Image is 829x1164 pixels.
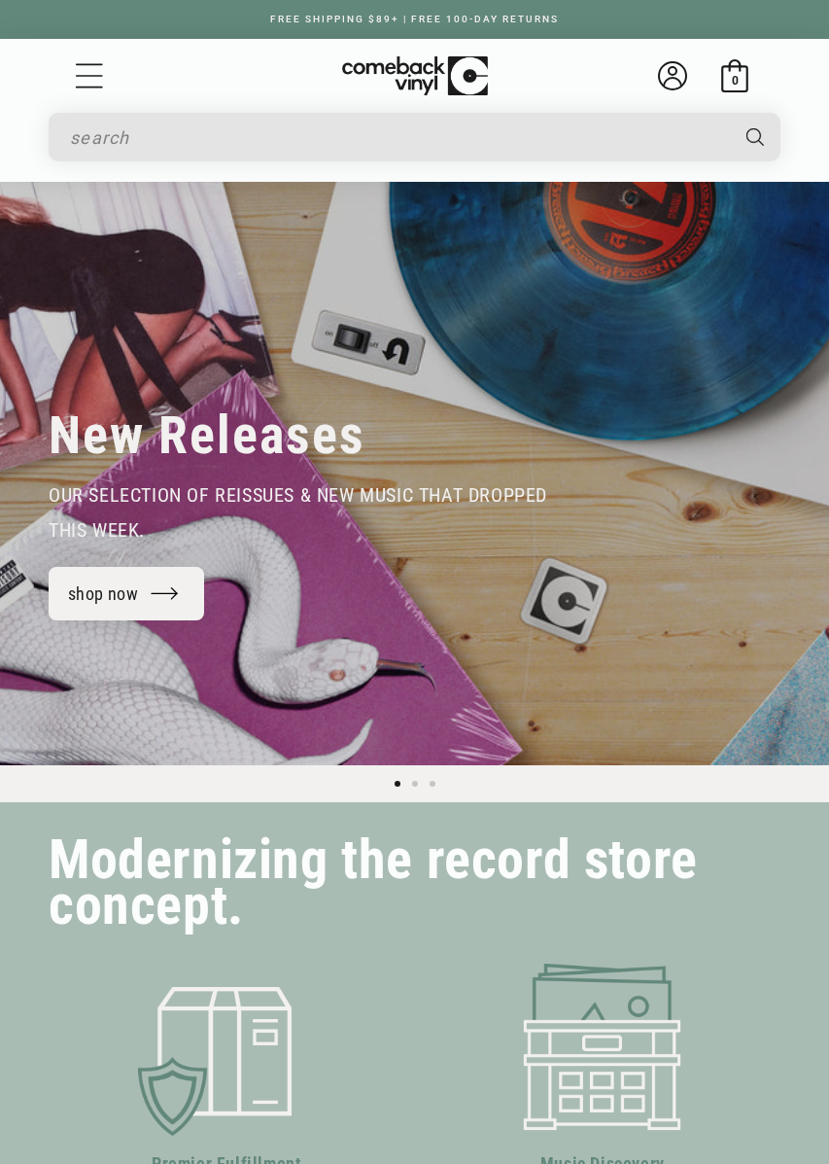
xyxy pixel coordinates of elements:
h2: Modernizing the record store concept. [49,837,780,929]
button: Load slide 2 of 3 [406,775,424,793]
span: 0 [732,73,739,88]
input: search [70,118,727,158]
summary: Menu [73,59,106,92]
a: shop now [49,567,204,620]
a: FREE SHIPPING $89+ | FREE 100-DAY RETURNS [251,14,578,24]
h2: New Releases [49,404,365,468]
button: Search [729,113,782,161]
img: ComebackVinyl.com [342,56,488,96]
div: Search [49,113,780,161]
button: Load slide 3 of 3 [424,775,441,793]
span: our selection of reissues & new music that dropped this week. [49,483,547,542]
button: Load slide 1 of 3 [389,775,406,793]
